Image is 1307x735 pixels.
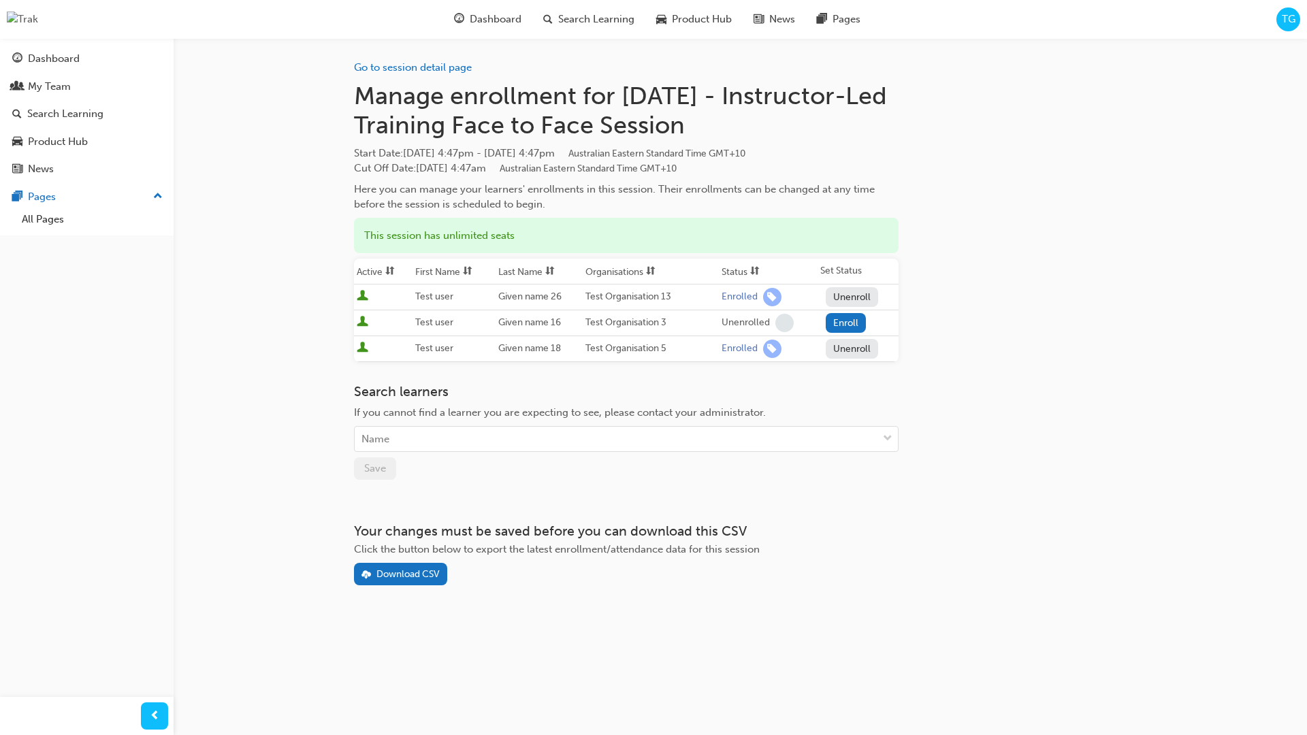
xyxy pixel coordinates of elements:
[16,209,168,230] a: All Pages
[153,188,163,206] span: up-icon
[5,157,168,182] a: News
[415,291,453,302] span: Test user
[415,342,453,354] span: Test user
[826,313,867,333] button: Enroll
[5,129,168,154] a: Product Hub
[12,136,22,148] span: car-icon
[498,316,561,328] span: Given name 16
[12,81,22,93] span: people-icon
[361,570,371,581] span: download-icon
[818,259,899,284] th: Set Status
[833,12,860,27] span: Pages
[585,341,716,357] div: Test Organisation 5
[354,259,413,284] th: Toggle SortBy
[12,191,22,203] span: pages-icon
[28,51,80,67] div: Dashboard
[5,44,168,184] button: DashboardMy TeamSearch LearningProduct HubNews
[558,12,634,27] span: Search Learning
[415,316,453,328] span: Test user
[5,101,168,127] a: Search Learning
[413,259,496,284] th: Toggle SortBy
[722,291,758,304] div: Enrolled
[722,342,758,355] div: Enrolled
[403,147,745,159] span: [DATE] 4:47pm - [DATE] 4:47pm
[5,184,168,210] button: Pages
[354,406,766,419] span: If you cannot find a learner you are expecting to see, please contact your administrator.
[385,266,395,278] span: sorting-icon
[361,431,389,447] div: Name
[443,5,532,33] a: guage-iconDashboard
[357,316,368,329] span: User is active
[672,12,732,27] span: Product Hub
[826,287,879,307] button: Unenroll
[354,81,899,140] h1: Manage enrollment for [DATE] - Instructor-Led Training Face to Face Session
[354,162,677,174] span: Cut Off Date : [DATE] 4:47am
[354,384,899,399] h3: Search learners
[354,218,899,254] div: This session has unlimited seats
[545,266,555,278] span: sorting-icon
[568,148,745,159] span: Australian Eastern Standard Time GMT+10
[656,11,666,28] span: car-icon
[150,708,160,725] span: prev-icon
[354,563,448,585] button: Download CSV
[1276,7,1300,31] button: TG
[543,11,553,28] span: search-icon
[357,342,368,355] span: User is active
[27,106,103,122] div: Search Learning
[12,163,22,176] span: news-icon
[775,314,794,332] span: learningRecordVerb_NONE-icon
[12,108,22,120] span: search-icon
[585,289,716,305] div: Test Organisation 13
[354,182,899,212] div: Here you can manage your learners' enrollments in this session. Their enrollments can be changed ...
[496,259,583,284] th: Toggle SortBy
[357,290,368,304] span: User is active
[354,61,472,73] a: Go to session detail page
[743,5,806,33] a: news-iconNews
[5,74,168,99] a: My Team
[454,11,464,28] span: guage-icon
[646,266,656,278] span: sorting-icon
[364,462,386,474] span: Save
[817,11,827,28] span: pages-icon
[500,163,677,174] span: Australian Eastern Standard Time GMT+10
[7,12,38,27] img: Trak
[376,568,440,580] div: Download CSV
[463,266,472,278] span: sorting-icon
[354,146,899,161] span: Start Date :
[754,11,764,28] span: news-icon
[1282,12,1295,27] span: TG
[470,12,521,27] span: Dashboard
[750,266,760,278] span: sorting-icon
[722,316,770,329] div: Unenrolled
[883,430,892,448] span: down-icon
[719,259,818,284] th: Toggle SortBy
[498,291,562,302] span: Given name 26
[354,523,899,539] h3: Your changes must be saved before you can download this CSV
[769,12,795,27] span: News
[28,134,88,150] div: Product Hub
[354,457,396,480] button: Save
[826,339,879,359] button: Unenroll
[12,53,22,65] span: guage-icon
[645,5,743,33] a: car-iconProduct Hub
[28,161,54,177] div: News
[532,5,645,33] a: search-iconSearch Learning
[28,189,56,205] div: Pages
[585,315,716,331] div: Test Organisation 3
[583,259,719,284] th: Toggle SortBy
[806,5,871,33] a: pages-iconPages
[763,288,781,306] span: learningRecordVerb_ENROLL-icon
[763,340,781,358] span: learningRecordVerb_ENROLL-icon
[28,79,71,95] div: My Team
[5,46,168,71] a: Dashboard
[498,342,561,354] span: Given name 18
[354,543,760,555] span: Click the button below to export the latest enrollment/attendance data for this session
